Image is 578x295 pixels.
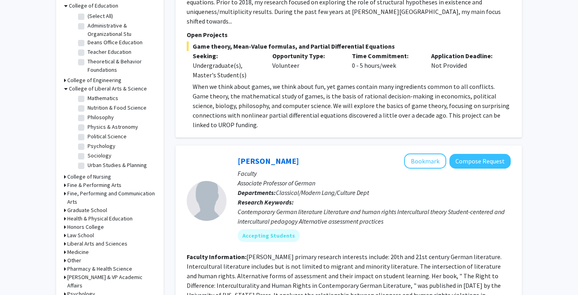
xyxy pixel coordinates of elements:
button: Compose Request to Nicole Coleman [449,154,511,169]
span: When we think about games, we think about fun, yet games contain many ingredients common to all c... [193,83,510,129]
p: Time Commitment: [352,51,420,61]
h3: Medicine [67,248,89,256]
h3: Liberal Arts and Sciences [67,240,127,248]
label: Mathematics [88,94,118,102]
b: Research Keywords: [238,198,294,206]
div: Undergraduate(s), Master's Student(s) [193,61,260,80]
label: Urban Studies & Planning [88,161,147,169]
label: (Select All) [88,12,113,20]
p: Opportunity Type: [272,51,340,61]
h3: Graduate School [67,206,107,214]
h3: Pharmacy & Health Science [67,265,132,273]
h3: College of Liberal Arts & Science [69,85,147,93]
span: Classical/Modern Lang/Culture Dept [276,189,369,197]
h3: Honors College [67,223,104,231]
label: Theoretical & Behavior Foundations [88,57,154,74]
h3: College of Engineering [67,76,121,85]
label: Sociology [88,151,111,160]
h3: Health & Physical Education [67,214,133,223]
iframe: Chat [6,259,34,289]
label: Physics & Astronomy [88,123,138,131]
button: Add Nicole Coleman to Bookmarks [404,153,446,169]
div: 0 - 5 hours/week [346,51,426,80]
mat-chip: Accepting Students [238,229,300,242]
label: Political Science [88,132,127,141]
p: Faculty [238,169,511,178]
div: Not Provided [425,51,505,80]
p: Open Projects [187,30,511,39]
b: Departments: [238,189,276,197]
h3: Fine & Performing Arts [67,181,121,189]
b: Faculty Information: [187,253,246,261]
label: Philosophy [88,113,114,122]
label: Deans Office Education [88,38,143,47]
h3: Fine, Performing and Communication Arts [67,189,156,206]
h3: Other [67,256,81,265]
label: Psychology [88,142,115,150]
div: Contemporary German literature Literature and human rights Intercultural theory Student-centered ... [238,207,511,226]
h3: College of Education [69,2,118,10]
label: Teacher Education [88,48,131,56]
p: Application Deadline: [431,51,499,61]
a: [PERSON_NAME] [238,156,299,166]
label: Nutrition & Food Science [88,104,146,112]
div: Volunteer [266,51,346,80]
h3: [PERSON_NAME] & VP Academic Affairs [67,273,156,290]
p: Associate Professor of German [238,178,511,188]
span: Game theory, Mean-Value formulas, and Partial Differential Equations [187,41,511,51]
label: Administrative & Organizational Stu [88,22,154,38]
h3: College of Nursing [67,173,111,181]
p: Seeking: [193,51,260,61]
h3: Law School [67,231,94,240]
